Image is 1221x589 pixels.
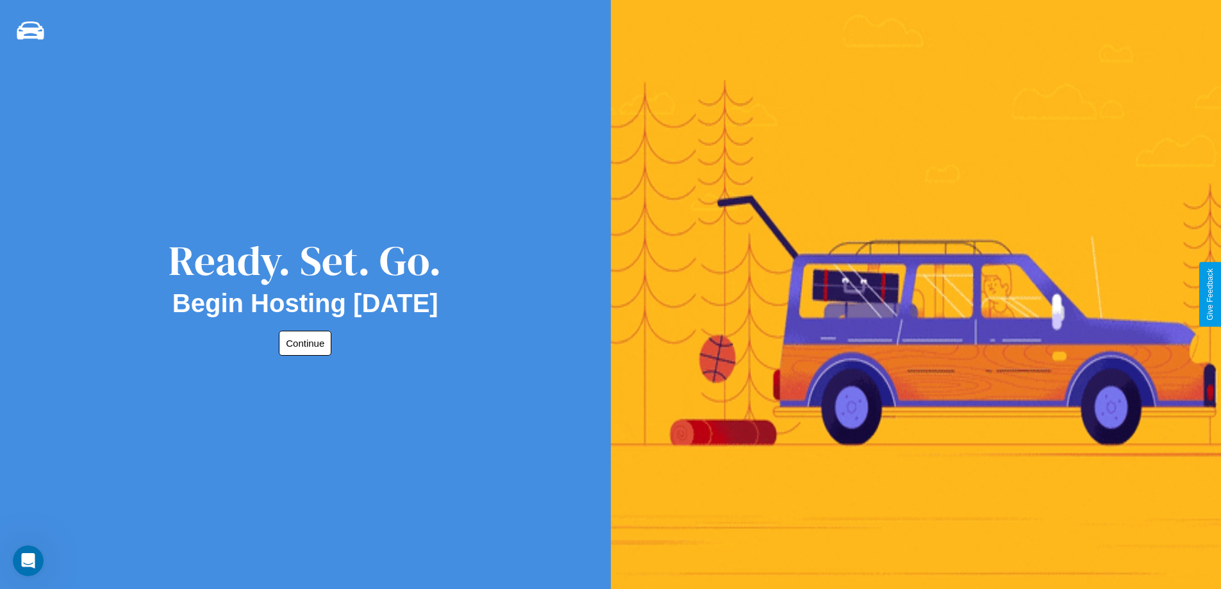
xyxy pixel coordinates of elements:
div: Give Feedback [1206,269,1215,320]
h2: Begin Hosting [DATE] [172,289,438,318]
button: Continue [279,331,331,356]
div: Ready. Set. Go. [169,232,442,289]
iframe: Intercom live chat [13,545,44,576]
